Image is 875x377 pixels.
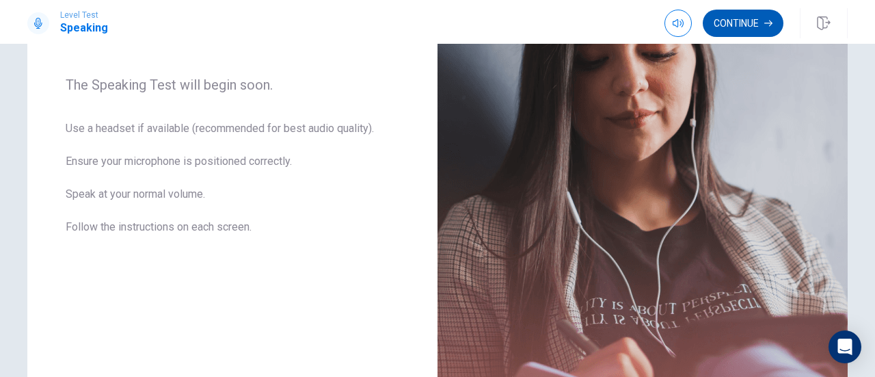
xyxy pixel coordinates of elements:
span: Level Test [60,10,108,20]
span: The Speaking Test will begin soon. [66,77,399,93]
button: Continue [703,10,783,37]
h1: Speaking [60,20,108,36]
div: Open Intercom Messenger [829,330,861,363]
span: Use a headset if available (recommended for best audio quality). Ensure your microphone is positi... [66,120,399,252]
